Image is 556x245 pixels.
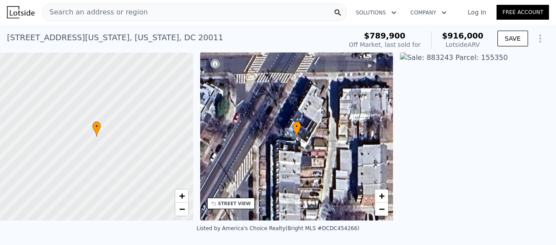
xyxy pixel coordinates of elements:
span: Search an address or region [42,7,148,17]
div: • [92,121,101,136]
a: Log In [457,8,497,17]
a: Zoom in [375,189,388,203]
button: Company [403,5,454,21]
span: − [379,203,385,214]
span: $916,000 [442,31,483,40]
span: • [92,122,101,130]
a: Free Account [497,5,549,20]
a: Zoom in [175,189,188,203]
span: • [292,122,301,130]
img: Lotside [7,6,35,18]
span: + [179,190,184,201]
button: Solutions [349,5,403,21]
div: [STREET_ADDRESS][US_STATE] , [US_STATE] , DC 20011 [7,31,223,44]
div: Off Market, last sold for [349,40,420,49]
button: Show Options [532,30,549,47]
span: + [379,190,385,201]
span: − [179,203,184,214]
div: • [292,121,301,136]
div: STREET VIEW [218,200,251,207]
div: Listed by America's Choice Realty (Bright MLS #DCDC454266) [197,225,360,231]
a: Zoom out [375,203,388,216]
button: SAVE [497,31,528,46]
div: Lotside ARV [442,40,483,49]
a: Zoom out [175,203,188,216]
span: $789,900 [364,31,406,40]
